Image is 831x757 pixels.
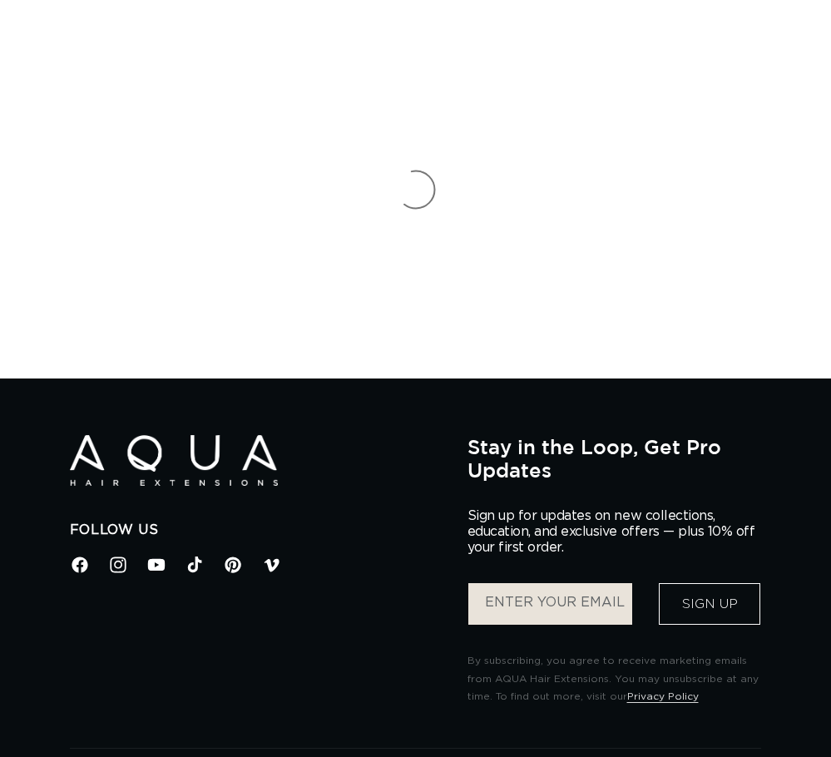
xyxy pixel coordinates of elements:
img: Aqua Hair Extensions [70,435,278,486]
p: Sign up for updates on new collections, education, and exclusive offers — plus 10% off your first... [467,508,762,556]
h2: Stay in the Loop, Get Pro Updates [467,435,762,482]
input: ENTER YOUR EMAIL [468,583,633,625]
a: Privacy Policy [627,691,699,701]
button: Sign Up [659,583,760,625]
p: By subscribing, you agree to receive marketing emails from AQUA Hair Extensions. You may unsubscr... [467,652,762,706]
h2: Follow Us [70,522,443,539]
